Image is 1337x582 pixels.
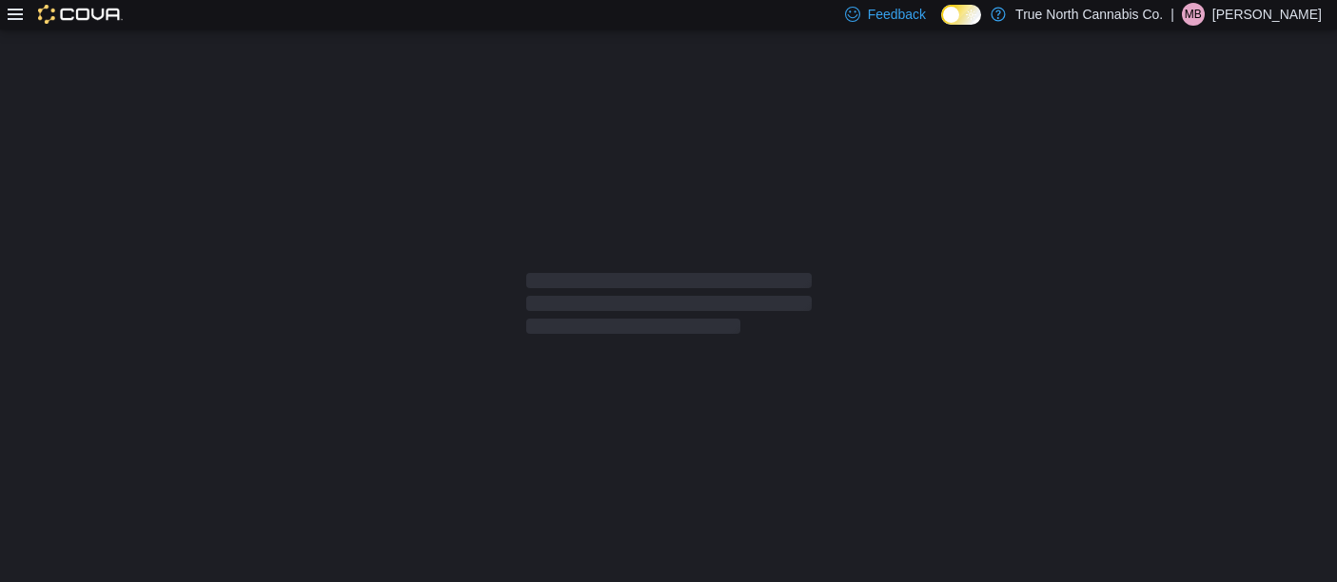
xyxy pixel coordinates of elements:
[1170,3,1174,26] p: |
[1212,3,1322,26] p: [PERSON_NAME]
[1185,3,1202,26] span: MB
[868,5,926,24] span: Feedback
[1182,3,1205,26] div: Michael Baingo
[941,25,942,26] span: Dark Mode
[526,277,812,338] span: Loading
[1015,3,1163,26] p: True North Cannabis Co.
[941,5,981,25] input: Dark Mode
[38,5,123,24] img: Cova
